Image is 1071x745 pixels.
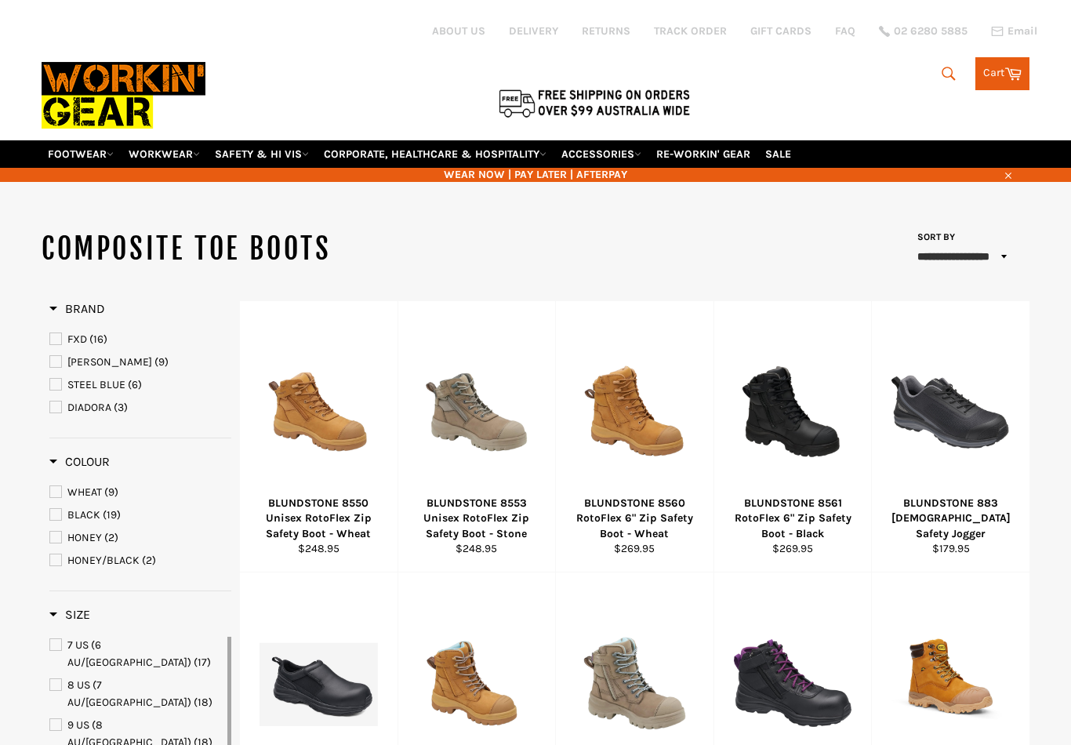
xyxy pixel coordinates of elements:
a: Workin Gear BLUNDSTONE 883 Ladies Safety Jogger BLUNDSTONE 883 [DEMOGRAPHIC_DATA] Safety Jogger $... [871,301,1029,572]
a: BLUNDSTONE 8553 Unisex RotoFlex Zip Safety Boot - Stone - Workin' Gear BLUNDSTONE 8553 Unisex Rot... [398,301,556,572]
a: BLUNDSTONE 8550 Unisex RotoFlex Zip Safety Boot - Wheat - Workin' Gear BLUNDSTONE 8550 Unisex Rot... [239,301,398,572]
a: RE-WORKIN' GEAR [650,140,757,168]
a: SALE [759,140,797,168]
div: $248.95 [408,541,546,556]
div: $248.95 [250,541,388,556]
div: BLUNDSTONE 8553 Unisex RotoFlex Zip Safety Boot - Stone [408,496,546,541]
h3: Size [49,607,90,623]
a: FXD [49,331,231,348]
div: $179.95 [882,541,1020,556]
a: BLUNDSTONE 8561 RotoFlex 6" Zip Safety Boot - Black - Workin' Gear BLUNDSTONE 8561 RotoFlex 6" Zi... [713,301,872,572]
div: $269.95 [566,541,704,556]
img: Workin Gear BLUNDSTONE 883 Ladies Safety Jogger [891,354,1010,472]
a: WORKWEAR [122,140,206,168]
a: HONEY/BLACK [49,552,231,569]
span: 02 6280 5885 [894,26,968,37]
span: HONEY [67,531,102,544]
a: DELIVERY [509,24,558,38]
img: BLUNDSTONE 8860 Ladies RotoFlex Zip Safety Boot - Wheat - Workin' Gear [418,625,536,743]
div: BLUNDSTONE 8550 Unisex RotoFlex Zip Safety Boot - Wheat [250,496,388,541]
span: (18) [194,696,212,709]
span: (17) [194,656,211,669]
a: SAFETY & HI VIS [209,140,315,168]
h1: COMPOSITE TOE BOOTS [42,230,535,269]
a: DIADORA [49,399,231,416]
img: Workin Gear leaders in Workwear, Safety Boots, PPE, Uniforms. Australia's No.1 in Workwear [42,51,205,140]
a: Email [991,25,1037,38]
label: Sort by [912,231,955,244]
a: BLUNDSTONE 8560 RotoFlex 6" Zip Safety Boot - Wheat - Workin' Gear BLUNDSTONE 8560 RotoFlex 6" Zi... [555,301,713,572]
a: ACCESSORIES [555,140,648,168]
a: FOOTWEAR [42,140,120,168]
a: BLACK [49,507,231,524]
img: Flat $9.95 shipping Australia wide [496,86,692,119]
a: WHEAT [49,484,231,501]
img: BLUNDSTONE 8560 RotoFlex 6" Zip Safety Boot - Wheat - Workin' Gear [575,354,694,472]
a: GIFT CARDS [750,24,811,38]
div: BLUNDSTONE 8561 RotoFlex 6" Zip Safety Boot - Black [724,496,862,541]
span: BLACK [67,508,100,521]
a: FAQ [835,24,855,38]
span: STEEL BLUE [67,378,125,391]
a: HONEY [49,529,231,547]
a: MACK [49,354,231,371]
img: BLUNDSTONE 886 Ladies Slip on Safety Shoe - Workin' Gear [260,642,378,725]
span: 8 US (7 AU/[GEOGRAPHIC_DATA]) [67,678,191,709]
a: Cart [975,57,1029,90]
img: BLUNDSTONE 8561 RotoFlex 6" Zip Safety Boot - Black - Workin' Gear [734,355,852,471]
a: STEEL BLUE [49,376,231,394]
span: (9) [104,485,118,499]
h3: Colour [49,454,110,470]
span: HONEY/BLACK [67,554,140,567]
span: Email [1007,26,1037,37]
span: FXD [67,333,87,346]
span: Brand [49,301,105,316]
span: (9) [154,355,169,369]
span: (6) [128,378,142,391]
img: BLUNDSTONE 8550 Unisex RotoFlex Zip Safety Boot - Wheat - Workin' Gear [260,354,378,471]
span: [PERSON_NAME] [67,355,152,369]
img: BLUNDSTONE 887 Ladies Zip Safety Boot - Black & Purple [734,625,852,743]
span: (2) [142,554,156,567]
img: DIADORA 1948CT Craze Zip Work Boot - Workin' Gear [891,625,1010,743]
span: WEAR NOW | PAY LATER | AFTERPAY [42,167,1029,182]
h3: Brand [49,301,105,317]
span: WHEAT [67,485,102,499]
img: BLUNDSTONE 8553 Unisex RotoFlex Zip Safety Boot - Stone - Workin' Gear [418,353,536,472]
span: DIADORA [67,401,111,414]
a: 7 US (6 AU/UK) [49,637,224,671]
a: RETURNS [582,24,630,38]
a: 02 6280 5885 [879,26,968,37]
span: 7 US (6 AU/[GEOGRAPHIC_DATA]) [67,638,191,669]
a: ABOUT US [432,24,485,38]
a: TRACK ORDER [654,24,727,38]
span: (16) [89,333,107,346]
span: (2) [104,531,118,544]
span: (19) [103,508,121,521]
img: BLUNDSTONE 8863 Ladies RotoFlex Zip Safety Boot - Stone - Workin' Gear [575,626,694,743]
div: BLUNDSTONE 8560 RotoFlex 6" Zip Safety Boot - Wheat [566,496,704,541]
a: 8 US (7 AU/UK) [49,677,224,711]
div: $269.95 [724,541,862,556]
a: CORPORATE, HEALTHCARE & HOSPITALITY [318,140,553,168]
span: Colour [49,454,110,469]
div: BLUNDSTONE 883 [DEMOGRAPHIC_DATA] Safety Jogger [882,496,1020,541]
span: (3) [114,401,128,414]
